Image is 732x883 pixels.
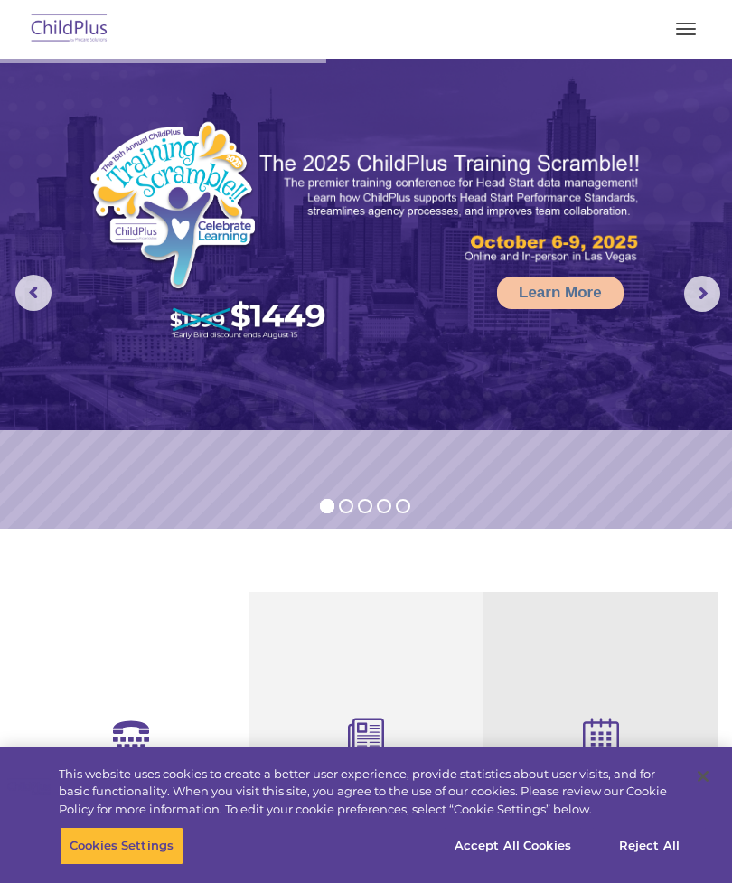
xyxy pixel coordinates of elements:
button: Accept All Cookies [445,827,581,865]
a: Learn More [497,277,624,309]
button: Close [683,756,723,796]
div: This website uses cookies to create a better user experience, provide statistics about user visit... [59,766,681,819]
button: Reject All [593,827,706,865]
img: ChildPlus by Procare Solutions [27,8,112,51]
button: Cookies Settings [60,827,183,865]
